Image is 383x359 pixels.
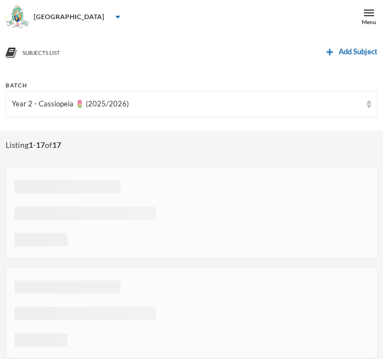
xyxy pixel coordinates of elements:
div: [GEOGRAPHIC_DATA] [34,12,104,22]
span: Listing - of [6,139,61,151]
div: Year 2 - Cassiopeia 🌷 (2025/2026) [12,99,361,110]
div: Batch [6,81,377,90]
b: 17 [52,140,61,150]
b: 1 [29,140,33,150]
b: 17 [36,140,45,150]
img: logo [6,6,29,29]
button: Add Subject [196,39,377,64]
div: Menu [362,18,376,26]
span: Subjects List [22,49,60,56]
